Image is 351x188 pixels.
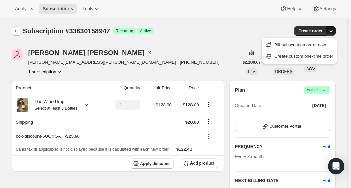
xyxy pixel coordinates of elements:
span: Create custom one-time order [274,54,333,59]
span: [DATE] [312,103,326,108]
button: Apply discount [131,158,174,169]
span: James Lavoy [12,49,23,60]
span: Subscriptions [43,6,73,12]
span: $20.00 [185,120,199,125]
div: [PERSON_NAME] [PERSON_NAME] [28,49,153,56]
button: Edit [322,177,330,184]
button: Edit [318,141,334,152]
span: ORDERS [275,69,292,74]
span: | [319,87,320,93]
span: Subscription #33630158947 [23,27,110,35]
button: Customer Portal [235,122,330,131]
button: Settings [309,4,340,14]
div: box-discount-6UOYGA [16,133,199,140]
th: Price [174,81,201,96]
button: $2,100.67 [239,57,265,67]
span: LTV [248,69,255,74]
h2: FREQUENCY [235,143,322,150]
span: Active [140,28,151,34]
span: Help [287,6,296,12]
span: Sales tax (if applicable) is not displayed because it is calculated with each new order. [16,147,170,152]
button: Create order [294,26,326,36]
h2: Plan [235,87,245,93]
span: Analytics [15,6,33,12]
div: Open Intercom Messenger [328,158,344,174]
th: Product [12,81,103,96]
th: Shipping [12,115,103,130]
span: $128.00 [183,102,199,107]
button: Tools [78,4,104,14]
span: - $25.60 [65,133,80,140]
span: Customer Portal [269,124,301,129]
div: The Wine Drop [30,98,77,112]
button: Product actions [203,101,214,108]
span: Tools [82,6,93,12]
span: [PERSON_NAME][EMAIL_ADDRESS][PERSON_NAME][DOMAIN_NAME] · [PHONE_NUMBER] [28,59,220,66]
span: $128.00 [156,102,172,107]
span: $2,100.67 [243,59,261,65]
th: Quantity [103,81,142,96]
span: Created Date [235,102,261,109]
button: Product actions [28,68,63,75]
button: Shipping actions [203,118,214,125]
h2: NEXT BILLING DATE [235,177,322,184]
span: Settings [320,6,336,12]
small: Select at least 3 Bottles [35,106,77,111]
span: Active [307,87,327,93]
span: Edit [322,143,330,150]
span: Every 3 months [235,154,265,159]
span: Apply discount [140,161,170,166]
button: Analytics [11,4,37,14]
button: Add product [181,158,218,168]
span: Create order [298,28,322,34]
button: Subscriptions [39,4,77,14]
span: Add product [190,160,214,166]
span: $122.40 [176,147,192,152]
span: Recurring [116,28,133,34]
button: Help [276,4,307,14]
button: Subscriptions [12,26,21,36]
th: Unit Price [142,81,173,96]
button: [DATE] [308,101,330,110]
span: Bill subscription order now [274,42,326,47]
